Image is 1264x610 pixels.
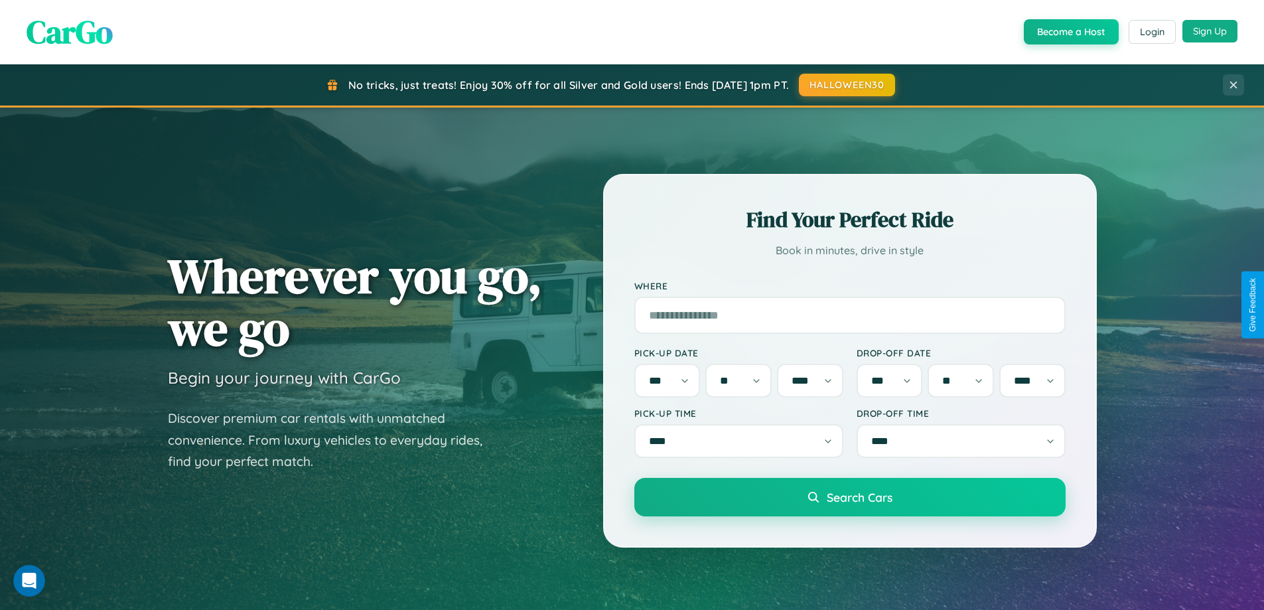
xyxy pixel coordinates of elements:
p: Book in minutes, drive in style [634,241,1066,260]
div: Give Feedback [1248,278,1257,332]
button: Sign Up [1182,20,1237,42]
label: Drop-off Time [857,408,1066,419]
iframe: Intercom live chat [13,565,45,597]
span: Search Cars [827,490,892,504]
span: No tricks, just treats! Enjoy 30% off for all Silver and Gold users! Ends [DATE] 1pm PT. [348,78,789,92]
button: Search Cars [634,478,1066,516]
button: Login [1129,20,1176,44]
h3: Begin your journey with CarGo [168,368,401,388]
p: Discover premium car rentals with unmatched convenience. From luxury vehicles to everyday rides, ... [168,408,500,473]
label: Pick-up Time [634,408,843,419]
label: Pick-up Date [634,347,843,358]
button: HALLOWEEN30 [799,74,895,96]
button: Become a Host [1024,19,1119,44]
span: CarGo [27,10,113,54]
label: Where [634,280,1066,291]
h1: Wherever you go, we go [168,250,542,354]
label: Drop-off Date [857,347,1066,358]
h2: Find Your Perfect Ride [634,205,1066,234]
